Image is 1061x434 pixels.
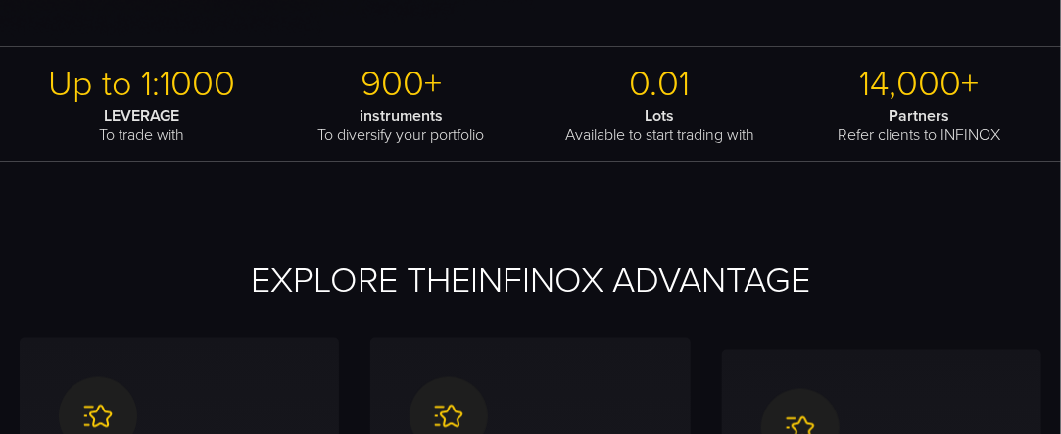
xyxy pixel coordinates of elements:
h2: 900+ [279,63,524,106]
h2: 14,000+ [797,63,1042,106]
h2: EXPLORE THE [20,260,1041,303]
strong: instruments [360,106,443,125]
strong: LEVERAGE [104,106,179,125]
span: INFINOX ADVANTAGE [470,260,810,302]
p: Refer clients to INFINOX [797,106,1042,145]
h2: Up to 1:1000 [20,63,265,106]
p: Available to start trading with [538,106,783,145]
h2: 0.01 [538,63,783,106]
strong: Partners [889,106,949,125]
strong: Lots [646,106,675,125]
p: To trade with [20,106,265,145]
p: To diversify your portfolio [279,106,524,145]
